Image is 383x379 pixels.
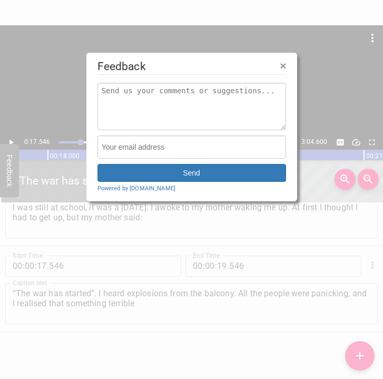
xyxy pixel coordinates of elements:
[97,135,286,159] input: Your email address
[97,59,286,75] legend: Feedback
[280,60,286,72] span: ×
[97,184,176,193] a: Powered by [DOMAIN_NAME]
[97,164,286,182] button: Send
[280,60,286,71] button: Close
[97,83,286,130] textarea: Send us your comments or suggestions...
